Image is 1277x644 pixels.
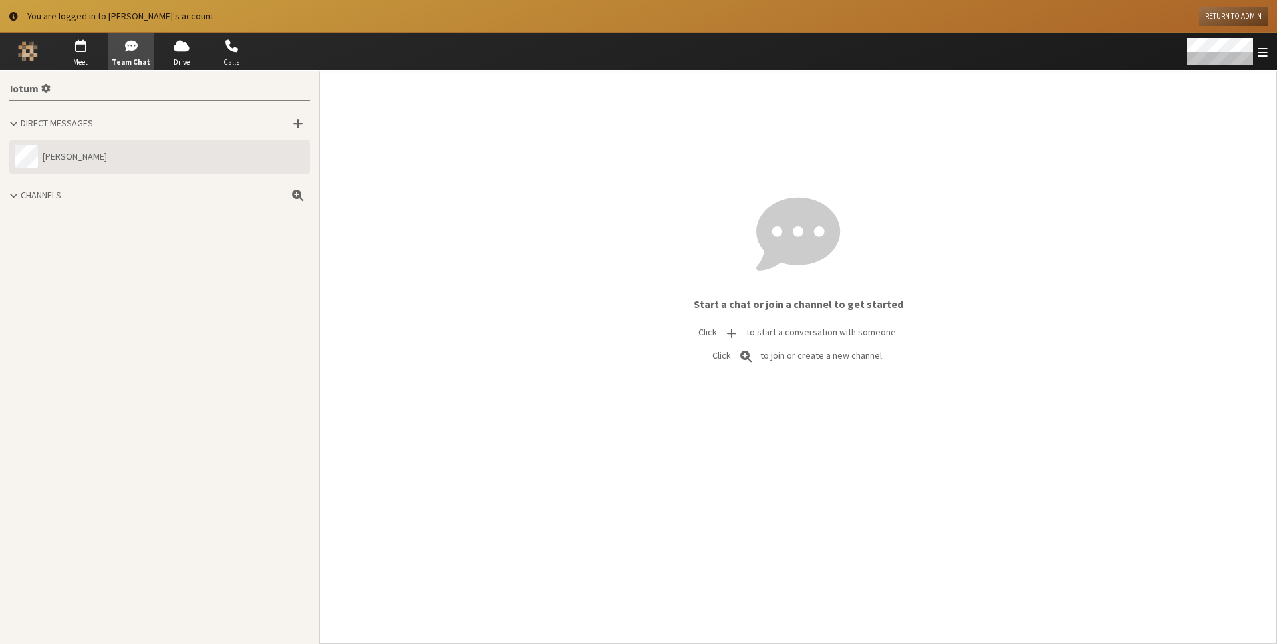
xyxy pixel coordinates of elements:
[320,321,1276,368] p: Click to start a conversation with someone. Click to join or create a new channel.
[158,57,205,68] span: Drive
[21,117,93,129] span: Direct Messages
[5,33,51,70] button: Logo
[320,296,1276,312] p: Start a chat or join a channel to get started
[57,57,104,68] span: Meet
[208,57,255,68] span: Calls
[10,84,39,95] span: Iotum
[27,9,1190,23] div: You are logged in to [PERSON_NAME]'s account
[108,57,154,68] span: Team Chat
[9,140,310,174] button: [PERSON_NAME]
[21,189,61,201] span: Channels
[1175,33,1277,70] div: Open menu
[5,75,55,100] button: Settings
[18,41,38,61] img: Iotum
[1199,7,1268,26] button: Return to Admin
